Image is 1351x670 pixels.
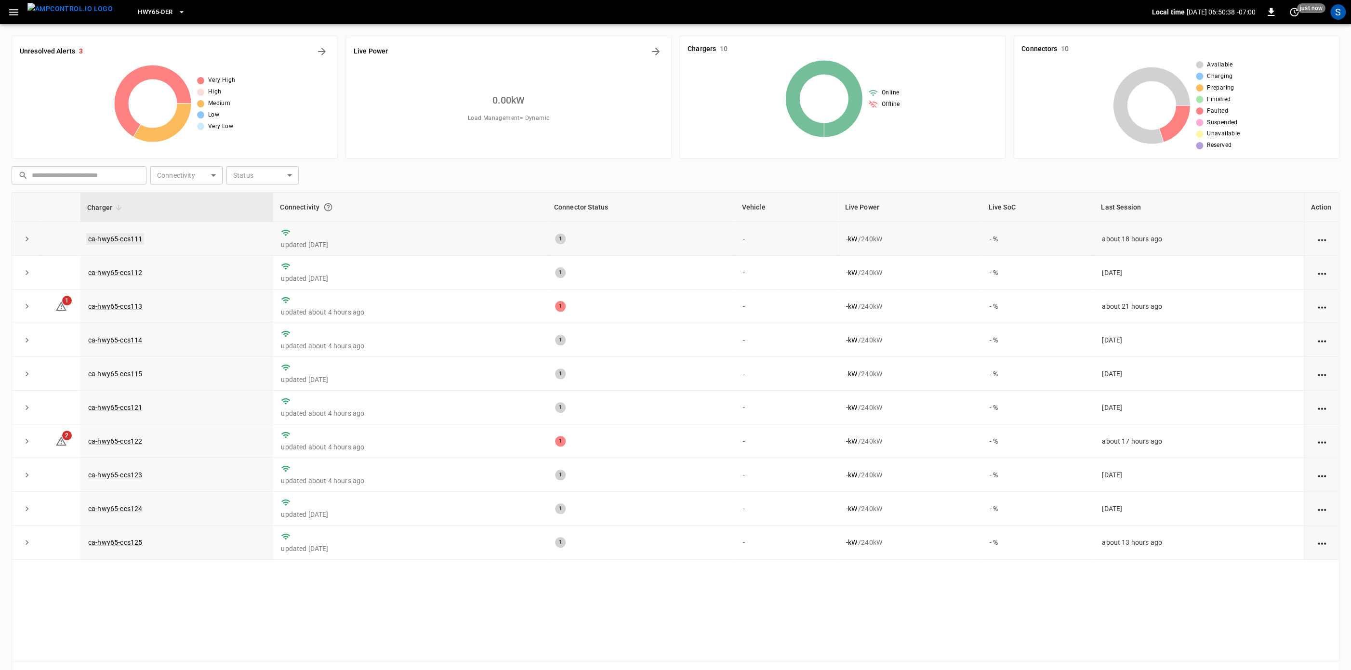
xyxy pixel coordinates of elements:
div: / 240 kW [846,335,974,345]
p: - kW [846,538,857,547]
a: 2 [55,437,67,445]
div: profile-icon [1330,4,1346,20]
a: ca-hwy65-ccs111 [86,233,144,245]
h6: Unresolved Alerts [20,46,75,57]
span: Unavailable [1207,129,1240,139]
td: - % [981,323,1094,357]
p: - kW [846,335,857,345]
span: just now [1297,3,1325,13]
div: action cell options [1316,335,1328,345]
span: 1 [62,296,72,305]
div: 1 [555,368,566,379]
div: / 240 kW [846,436,974,446]
button: Energy Overview [648,44,663,59]
span: High [208,87,222,97]
td: - % [981,357,1094,391]
p: updated [DATE] [281,240,539,250]
div: 1 [555,267,566,278]
button: expand row [20,434,34,448]
div: 1 [555,335,566,345]
div: 1 [555,537,566,548]
td: - [735,391,838,424]
p: updated [DATE] [281,510,539,519]
td: [DATE] [1094,323,1304,357]
td: - % [981,391,1094,424]
button: Connection between the charger and our software. [319,198,337,216]
h6: Connectors [1021,44,1057,54]
span: Available [1207,60,1233,70]
span: Suspended [1207,118,1238,128]
h6: Chargers [688,44,716,54]
span: Faulted [1207,106,1228,116]
a: ca-hwy65-ccs122 [88,437,142,445]
a: ca-hwy65-ccs124 [88,505,142,512]
div: / 240 kW [846,538,974,547]
span: Charging [1207,72,1232,81]
td: - [735,222,838,256]
td: - [735,289,838,323]
h6: 0.00 kW [492,92,525,108]
h6: Live Power [354,46,388,57]
p: updated [DATE] [281,274,539,283]
td: - [735,492,838,525]
p: - kW [846,470,857,480]
p: updated [DATE] [281,375,539,384]
h6: 10 [1061,44,1069,54]
p: updated about 4 hours ago [281,408,539,418]
span: Online [882,88,899,98]
span: Offline [882,100,900,109]
td: [DATE] [1094,492,1304,525]
div: action cell options [1316,504,1328,513]
td: about 13 hours ago [1094,526,1304,560]
button: expand row [20,367,34,381]
a: ca-hwy65-ccs112 [88,269,142,276]
span: HWY65-DER [138,7,172,18]
div: 1 [555,301,566,312]
button: expand row [20,535,34,550]
th: Live Power [838,193,981,222]
p: updated about 4 hours ago [281,442,539,452]
div: action cell options [1316,268,1328,277]
th: Live SoC [981,193,1094,222]
td: [DATE] [1094,391,1304,424]
th: Connector Status [547,193,735,222]
th: Last Session [1094,193,1304,222]
p: - kW [846,403,857,412]
div: Connectivity [280,198,540,216]
div: action cell options [1316,403,1328,412]
div: / 240 kW [846,302,974,311]
div: / 240 kW [846,369,974,379]
td: - [735,526,838,560]
td: - [735,357,838,391]
button: set refresh interval [1286,4,1302,20]
p: - kW [846,302,857,311]
div: 1 [555,402,566,413]
button: HWY65-DER [134,3,189,22]
p: - kW [846,504,857,513]
th: Vehicle [735,193,838,222]
span: Charger [87,202,125,213]
div: action cell options [1316,436,1328,446]
img: ampcontrol.io logo [27,3,113,15]
a: 1 [55,302,67,310]
a: ca-hwy65-ccs125 [88,539,142,546]
button: expand row [20,468,34,482]
td: - [735,323,838,357]
div: 1 [555,436,566,447]
td: - % [981,256,1094,289]
span: Preparing [1207,83,1234,93]
td: - [735,256,838,289]
td: - % [981,289,1094,323]
td: about 21 hours ago [1094,289,1304,323]
th: Action [1304,193,1339,222]
p: - kW [846,369,857,379]
button: expand row [20,501,34,516]
div: action cell options [1316,234,1328,244]
p: - kW [846,268,857,277]
h6: 10 [720,44,728,54]
div: action cell options [1316,302,1328,311]
td: - [735,424,838,458]
p: Local time [1152,7,1185,17]
p: updated [DATE] [281,544,539,553]
div: / 240 kW [846,234,974,244]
